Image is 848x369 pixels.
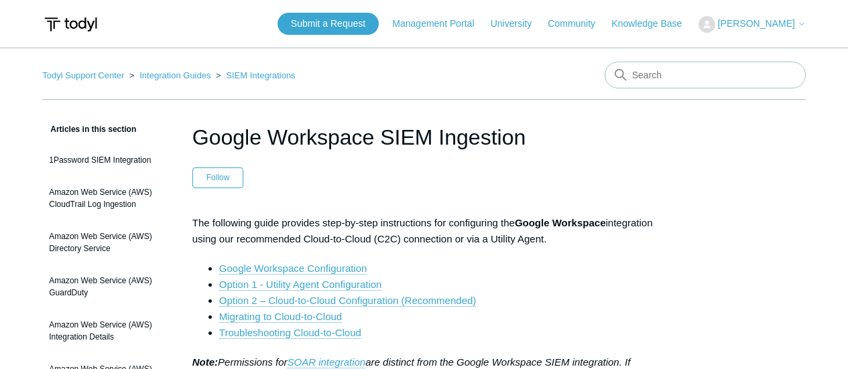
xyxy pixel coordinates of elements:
input: Search [605,62,806,88]
a: Option 1 - Utility Agent Configuration [219,279,382,291]
span: The following guide provides step-by-step instructions for configuring the integration using our ... [192,217,653,244]
a: Management Portal [392,17,487,31]
a: Migrating to Cloud-to-Cloud [219,311,342,323]
a: 1Password SIEM Integration [42,147,172,173]
img: Todyl Support Center Help Center home page [42,12,99,37]
a: Submit a Request [278,13,379,35]
a: University [491,17,545,31]
strong: Google Workspace [515,217,606,228]
button: Follow Article [192,167,244,188]
a: Integration Guides [139,70,210,80]
li: SIEM Integrations [213,70,296,80]
a: Amazon Web Service (AWS) Directory Service [42,224,172,261]
h1: Google Workspace SIEM Ingestion [192,121,656,153]
a: Google Workspace Configuration [219,263,367,275]
a: Amazon Web Service (AWS) CloudTrail Log Ingestion [42,179,172,217]
span: Articles in this section [42,125,136,134]
a: Community [548,17,609,31]
a: SIEM Integrations [226,70,295,80]
li: Integration Guides [127,70,213,80]
a: Amazon Web Service (AWS) Integration Details [42,312,172,350]
a: Troubleshooting Cloud-to-Cloud [219,327,361,339]
a: Option 2 – Cloud-to-Cloud Configuration (Recommended) [219,295,477,307]
a: Todyl Support Center [42,70,124,80]
button: [PERSON_NAME] [699,16,806,33]
strong: Note: [192,356,218,368]
a: Amazon Web Service (AWS) GuardDuty [42,268,172,305]
a: SOAR integration [287,356,365,368]
span: [PERSON_NAME] [718,18,795,29]
a: Knowledge Base [611,17,695,31]
li: Todyl Support Center [42,70,127,80]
